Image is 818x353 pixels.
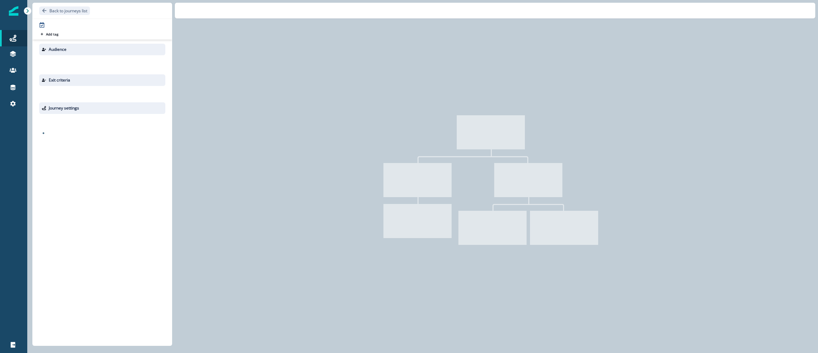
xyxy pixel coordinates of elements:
[49,105,79,111] p: Journey settings
[9,6,18,16] img: Inflection
[49,46,66,53] p: Audience
[46,32,58,36] p: Add tag
[49,77,70,83] p: Exit criteria
[39,31,60,37] button: Add tag
[49,8,87,14] p: Back to journeys list
[39,6,90,15] button: Go back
